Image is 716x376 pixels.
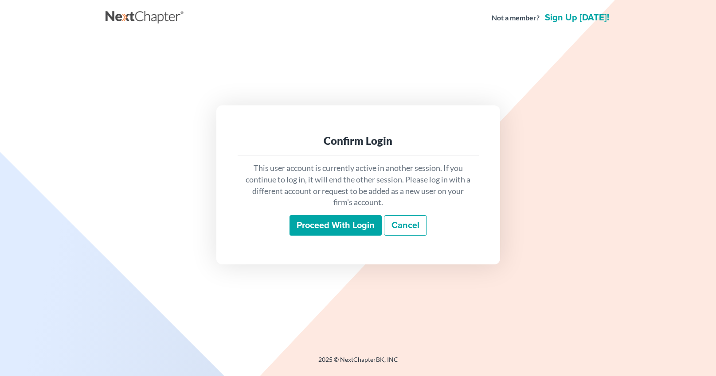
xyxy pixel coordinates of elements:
[492,13,540,23] strong: Not a member?
[543,13,611,22] a: Sign up [DATE]!
[106,355,611,371] div: 2025 © NextChapterBK, INC
[245,163,472,208] p: This user account is currently active in another session. If you continue to log in, it will end ...
[384,215,427,236] a: Cancel
[245,134,472,148] div: Confirm Login
[290,215,382,236] input: Proceed with login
